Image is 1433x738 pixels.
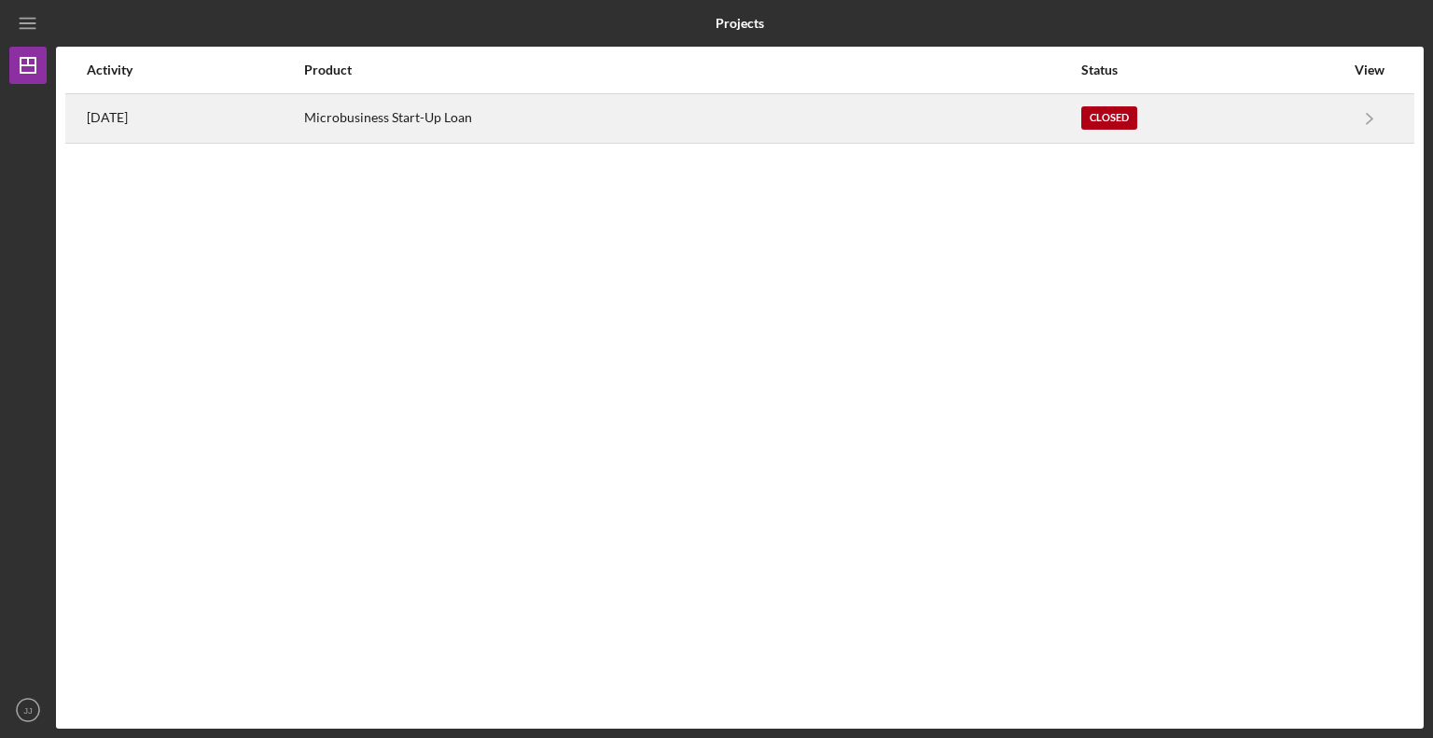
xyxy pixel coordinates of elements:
div: Closed [1081,106,1137,130]
div: Microbusiness Start-Up Loan [304,95,1079,142]
time: 2023-08-09 14:49 [87,110,128,125]
div: View [1346,63,1393,77]
text: JJ [23,705,33,716]
b: Projects [716,16,764,31]
div: Status [1081,63,1344,77]
button: JJ [9,691,47,729]
div: Activity [87,63,302,77]
div: Product [304,63,1079,77]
